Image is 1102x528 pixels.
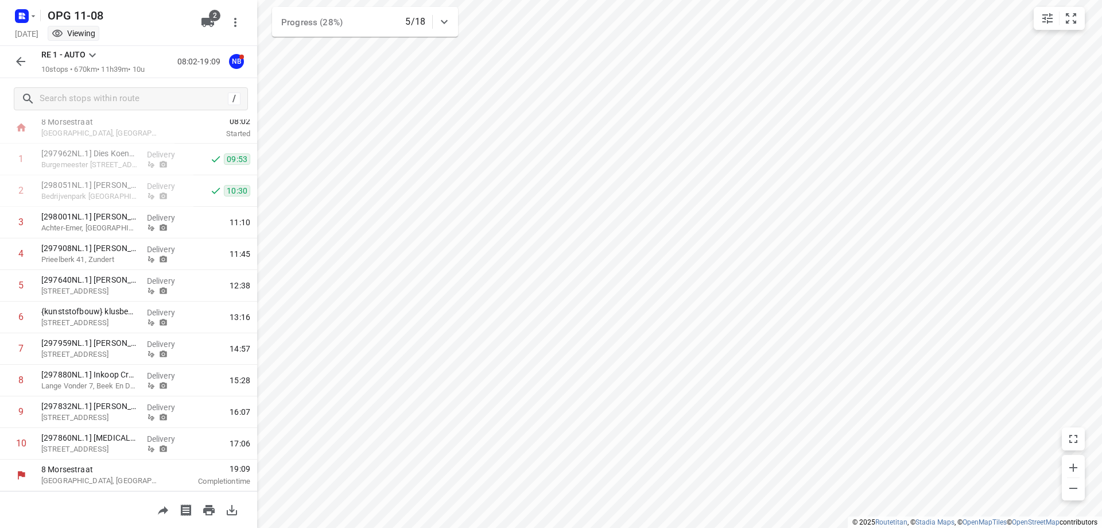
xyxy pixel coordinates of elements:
[41,369,138,380] p: [297880NL.1] Inkoop Create bv
[230,375,250,386] span: 15:28
[230,343,250,354] span: 14:57
[41,286,138,297] p: Mosquitostraat 6, Steenbergen
[197,504,220,515] span: Print route
[230,280,250,291] span: 12:38
[147,338,189,350] p: Delivery
[41,222,138,234] p: Achter-Emer, [GEOGRAPHIC_DATA]
[41,64,145,75] p: 10 stops • 670km • 11h39m • 10u
[174,504,197,515] span: Print shipping labels
[147,149,189,160] p: Delivery
[147,212,189,223] p: Delivery
[147,275,189,287] p: Delivery
[405,15,425,29] p: 5/18
[41,349,138,360] p: [STREET_ADDRESS]
[41,475,161,487] p: [GEOGRAPHIC_DATA], [GEOGRAPHIC_DATA]
[174,463,250,475] span: 19:09
[41,116,161,128] p: 8 Morsestraat
[18,153,24,164] div: 1
[210,185,222,196] svg: Done
[147,180,189,192] p: Delivery
[225,56,248,67] span: Assigned to Niek Benjamins
[41,464,161,475] p: 8 Morsestraat
[41,159,138,171] p: Burgemeester Ploegmakerslaan 118, Oss
[174,128,250,140] p: Started
[224,185,250,196] span: 10:30
[41,191,138,202] p: Bedrijvenpark Laarakkers, Oisterwijk
[41,242,138,254] p: [297908NL.1] Bonita van Haperen
[230,406,250,418] span: 16:07
[41,306,138,317] p: {kunststofbouw} klusbedrijf hack
[1012,518,1060,526] a: OpenStreetMap
[281,17,343,28] span: Progress (28%)
[41,432,138,444] p: [297860NL.1] Kyra Louters
[177,56,225,68] p: 08:02-19:09
[915,518,954,526] a: Stadia Maps
[147,244,189,255] p: Delivery
[18,248,24,259] div: 4
[41,211,138,222] p: [298001NL.1] Sander van Genderen
[196,11,219,34] button: 2
[147,433,189,445] p: Delivery
[1034,7,1085,30] div: small contained button group
[852,518,1097,526] li: © 2025 , © , © © contributors
[210,153,222,165] svg: Done
[41,148,138,159] p: [297962NL.1] Dies Koenen
[18,311,24,322] div: 6
[174,476,250,487] p: Completion time
[41,400,138,412] p: [297832NL.1] Max van der Heijden
[41,274,138,286] p: [297640NL.1] [PERSON_NAME]
[152,504,174,515] span: Share route
[1036,7,1059,30] button: Map settings
[18,280,24,291] div: 5
[41,49,86,61] p: RE 1 - AUTO
[963,518,1007,526] a: OpenMapTiles
[40,90,228,108] input: Search stops within route
[174,115,250,127] span: 08:02
[147,307,189,318] p: Delivery
[228,93,240,105] div: /
[230,217,250,228] span: 11:10
[16,438,26,449] div: 10
[41,380,138,392] p: Lange Vonder 7, Beek En Donk
[209,10,220,21] span: 2
[18,375,24,386] div: 8
[224,153,250,165] span: 09:53
[230,311,250,323] span: 13:16
[230,248,250,260] span: 11:45
[52,28,95,39] div: You are currently in view mode. To make any changes, go to edit project.
[41,412,138,423] p: Oude Kerkbaan 10, Milheeze
[18,185,24,196] div: 2
[41,179,138,191] p: [298051NL.1] Jacco troost
[224,11,247,34] button: More
[875,518,907,526] a: Routetitan
[230,438,250,449] span: 17:06
[41,444,138,455] p: Schonckstraat 19, Nijmegen
[147,402,189,413] p: Delivery
[41,254,138,265] p: Prieelberk 41, Zundert
[1060,7,1082,30] button: Fit zoom
[272,7,458,37] div: Progress (28%)5/18
[18,217,24,228] div: 3
[220,504,243,515] span: Download route
[41,317,138,329] p: [STREET_ADDRESS]
[41,337,138,349] p: [297959NL.1] [PERSON_NAME]
[147,370,189,381] p: Delivery
[18,406,24,417] div: 9
[41,128,161,139] p: [GEOGRAPHIC_DATA], [GEOGRAPHIC_DATA]
[18,343,24,354] div: 7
